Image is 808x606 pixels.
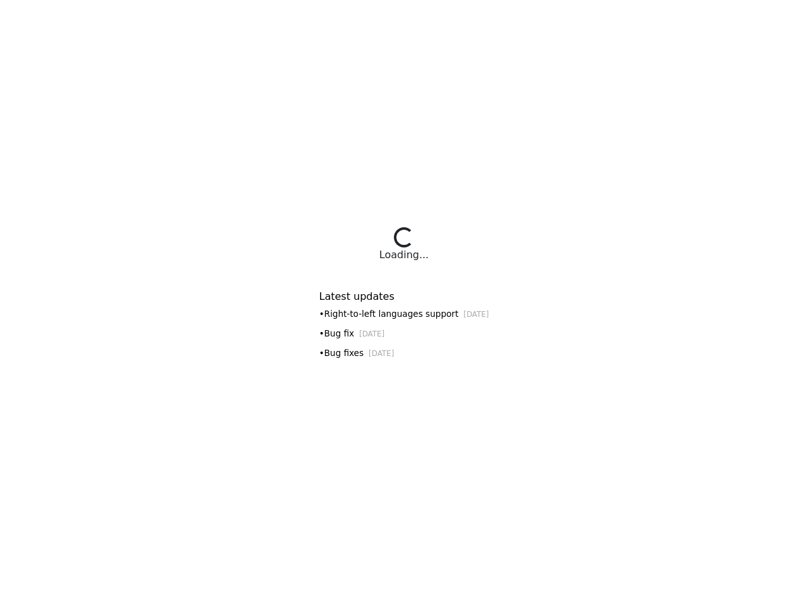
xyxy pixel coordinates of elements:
[463,310,489,319] small: [DATE]
[369,349,394,358] small: [DATE]
[319,307,489,321] div: • Right-to-left languages support
[379,247,429,263] div: Loading...
[359,330,384,338] small: [DATE]
[319,327,489,340] div: • Bug fix
[319,290,489,302] h6: Latest updates
[319,347,489,360] div: • Bug fixes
